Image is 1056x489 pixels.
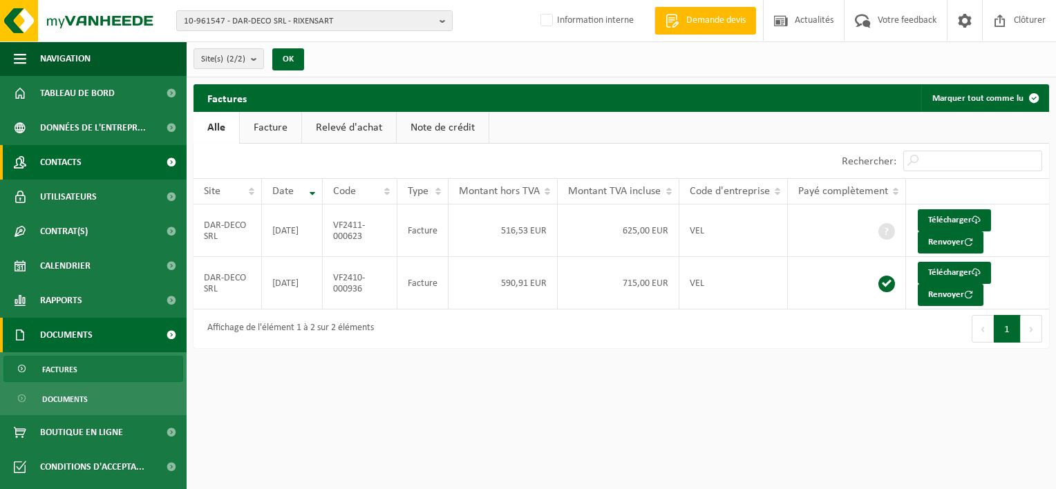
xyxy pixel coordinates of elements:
span: Code [333,186,356,197]
span: Payé complètement [798,186,888,197]
td: 625,00 EUR [558,204,679,257]
td: Facture [397,257,449,309]
span: Date [272,186,294,197]
button: OK [272,48,304,70]
a: Télécharger [918,262,991,284]
span: Navigation [40,41,91,76]
a: Alle [194,112,239,144]
span: Documents [42,386,88,412]
a: Documents [3,385,183,412]
span: Site [204,186,220,197]
button: Previous [972,315,994,343]
span: Contacts [40,145,82,180]
td: 516,53 EUR [449,204,558,257]
span: Rapports [40,283,82,318]
button: 1 [994,315,1021,343]
span: Demande devis [683,14,749,28]
td: DAR-DECO SRL [194,257,262,309]
span: Code d'entreprise [690,186,770,197]
td: VF2411-000623 [323,204,397,257]
label: Rechercher: [842,156,896,167]
a: Relevé d'achat [302,112,396,144]
td: 715,00 EUR [558,257,679,309]
span: Site(s) [201,49,245,70]
span: Montant TVA incluse [568,186,661,197]
button: Renvoyer [918,284,983,306]
span: Tableau de bord [40,76,115,111]
button: Next [1021,315,1042,343]
td: DAR-DECO SRL [194,204,262,257]
a: Note de crédit [397,112,489,144]
span: Documents [40,318,93,352]
button: Renvoyer [918,231,983,253]
td: 590,91 EUR [449,257,558,309]
span: Type [408,186,428,197]
h2: Factures [194,84,261,111]
a: Demande devis [654,7,756,35]
span: Calendrier [40,249,91,283]
a: Télécharger [918,209,991,231]
button: Site(s)(2/2) [194,48,264,69]
span: Boutique en ligne [40,415,123,450]
td: VF2410-000936 [323,257,397,309]
count: (2/2) [227,55,245,64]
span: Utilisateurs [40,180,97,214]
td: [DATE] [262,257,323,309]
td: Facture [397,204,449,257]
td: [DATE] [262,204,323,257]
button: 10-961547 - DAR-DECO SRL - RIXENSART [176,10,453,31]
label: Information interne [538,10,634,31]
a: Factures [3,356,183,382]
td: VEL [679,257,788,309]
span: Montant hors TVA [459,186,540,197]
button: Marquer tout comme lu [921,84,1048,112]
span: Conditions d'accepta... [40,450,144,484]
a: Facture [240,112,301,144]
span: Données de l'entrepr... [40,111,146,145]
span: Contrat(s) [40,214,88,249]
span: Factures [42,356,77,383]
td: VEL [679,204,788,257]
span: 10-961547 - DAR-DECO SRL - RIXENSART [184,11,434,32]
div: Affichage de l'élément 1 à 2 sur 2 éléments [200,316,374,341]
